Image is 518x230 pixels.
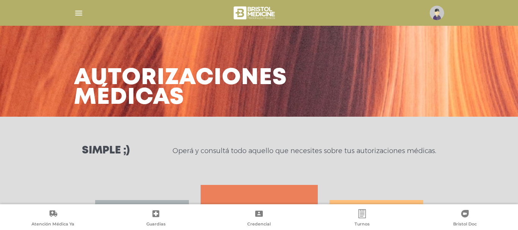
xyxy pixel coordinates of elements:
p: Operá y consultá todo aquello que necesites sobre tus autorizaciones médicas. [173,146,436,155]
h3: Simple ;) [82,146,130,156]
h3: Autorizaciones médicas [74,68,287,108]
span: Guardias [146,221,166,228]
span: Credencial [247,221,271,228]
span: Bristol Doc [453,221,477,228]
a: Turnos [311,209,414,228]
img: bristol-medicine-blanco.png [232,4,278,22]
span: Atención Médica Ya [31,221,74,228]
span: Turnos [355,221,370,228]
a: Credencial [207,209,311,228]
img: profile-placeholder.svg [430,6,444,20]
a: Guardias [105,209,208,228]
img: Cober_menu-lines-white.svg [74,8,83,18]
a: Bristol Doc [413,209,516,228]
a: Atención Médica Ya [2,209,105,228]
